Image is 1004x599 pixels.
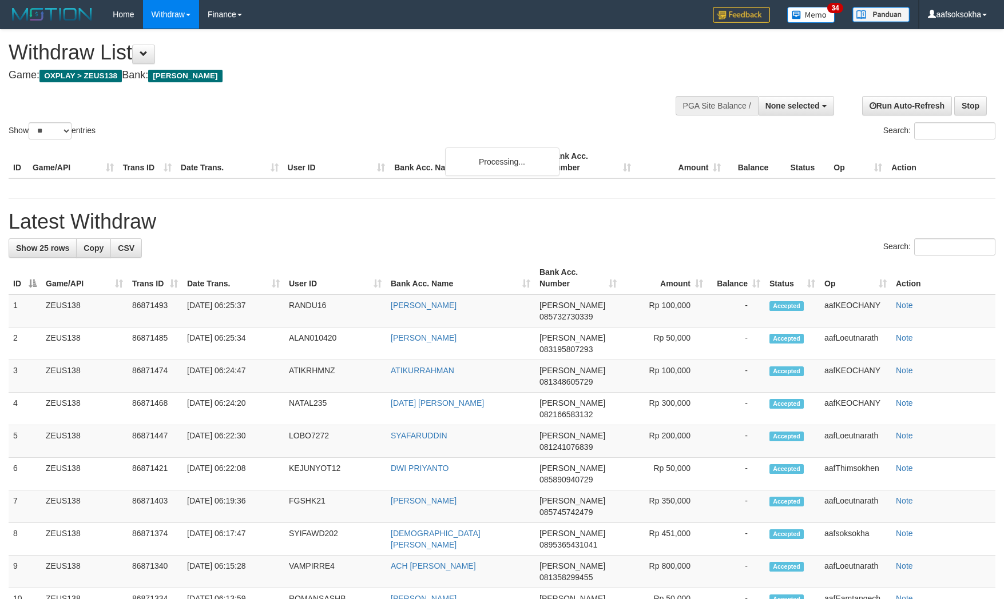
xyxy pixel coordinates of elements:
td: aafsoksokha [820,523,891,556]
a: Note [896,464,913,473]
td: aafLoeutnarath [820,556,891,588]
td: [DATE] 06:25:37 [182,294,284,328]
th: Op [829,146,887,178]
th: Status [785,146,829,178]
td: aafKEOCHANY [820,294,891,328]
a: [PERSON_NAME] [391,333,457,342]
td: Rp 50,000 [621,328,708,360]
span: Copy 0895365431041 to clipboard [539,540,597,549]
span: [PERSON_NAME] [539,561,605,570]
td: Rp 100,000 [621,360,708,393]
th: Op: activate to sort column ascending [820,262,891,294]
span: Accepted [769,366,804,376]
a: ACH [PERSON_NAME] [391,561,476,570]
td: Rp 300,000 [621,393,708,425]
img: panduan.png [852,7,910,22]
td: LOBO7272 [284,425,386,458]
td: aafLoeutnarath [820,425,891,458]
span: [PERSON_NAME] [539,301,605,310]
a: [PERSON_NAME] [391,496,457,505]
a: DWI PRIYANTO [391,464,449,473]
label: Search: [883,238,995,255]
td: - [708,294,765,328]
td: - [708,458,765,490]
td: ZEUS138 [41,523,128,556]
td: [DATE] 06:17:47 [182,523,284,556]
a: Show 25 rows [9,238,77,258]
img: Button%20Memo.svg [787,7,835,23]
a: Note [896,366,913,375]
td: SYIFAWD202 [284,523,386,556]
td: 1 [9,294,41,328]
span: Copy 083195807293 to clipboard [539,345,593,354]
h4: Game: Bank: [9,70,658,81]
td: 86871474 [128,360,182,393]
label: Search: [883,122,995,139]
td: ZEUS138 [41,425,128,458]
td: aafKEOCHANY [820,360,891,393]
td: Rp 800,000 [621,556,708,588]
a: CSV [110,238,142,258]
span: CSV [118,243,134,253]
th: Bank Acc. Number: activate to sort column ascending [535,262,621,294]
th: User ID: activate to sort column ascending [284,262,386,294]
td: ZEUS138 [41,556,128,588]
td: ZEUS138 [41,490,128,523]
td: Rp 200,000 [621,425,708,458]
input: Search: [914,238,995,255]
a: [PERSON_NAME] [391,301,457,310]
span: Copy [84,243,104,253]
input: Search: [914,122,995,139]
a: Note [896,398,913,408]
span: Copy 081358299455 to clipboard [539,573,593,582]
td: 3 [9,360,41,393]
td: [DATE] 06:24:47 [182,360,284,393]
th: Amount: activate to sort column ascending [621,262,708,294]
span: Accepted [769,334,804,344]
span: Copy 082166583132 to clipboard [539,410,593,419]
td: - [708,556,765,588]
td: aafLoeutnarath [820,490,891,523]
span: Accepted [769,529,804,539]
span: [PERSON_NAME] [539,496,605,505]
th: Date Trans.: activate to sort column ascending [182,262,284,294]
a: Note [896,561,913,570]
span: Copy 085732730339 to clipboard [539,312,593,321]
td: ALAN010420 [284,328,386,360]
th: Game/API [28,146,118,178]
th: Bank Acc. Number [545,146,636,178]
span: Accepted [769,432,804,441]
td: 86871340 [128,556,182,588]
th: ID: activate to sort column descending [9,262,41,294]
td: 86871447 [128,425,182,458]
th: Date Trans. [176,146,283,178]
select: Showentries [29,122,72,139]
td: NATAL235 [284,393,386,425]
th: User ID [283,146,390,178]
span: Accepted [769,464,804,474]
td: 86871468 [128,393,182,425]
button: None selected [758,96,834,115]
span: [PERSON_NAME] [539,366,605,375]
a: Note [896,529,913,538]
td: - [708,328,765,360]
span: 34 [827,3,843,13]
a: Stop [954,96,987,115]
td: 86871403 [128,490,182,523]
td: ZEUS138 [41,328,128,360]
th: Amount [636,146,726,178]
span: Accepted [769,301,804,311]
td: - [708,490,765,523]
img: MOTION_logo.png [9,6,96,23]
th: Bank Acc. Name: activate to sort column ascending [386,262,535,294]
span: Copy 081241076839 to clipboard [539,442,593,452]
h1: Latest Withdraw [9,210,995,233]
span: OXPLAY > ZEUS138 [39,70,122,82]
td: [DATE] 06:22:30 [182,425,284,458]
td: - [708,360,765,393]
td: VAMPIRRE4 [284,556,386,588]
td: [DATE] 06:22:08 [182,458,284,490]
span: Accepted [769,562,804,572]
label: Show entries [9,122,96,139]
th: Bank Acc. Name [390,146,545,178]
